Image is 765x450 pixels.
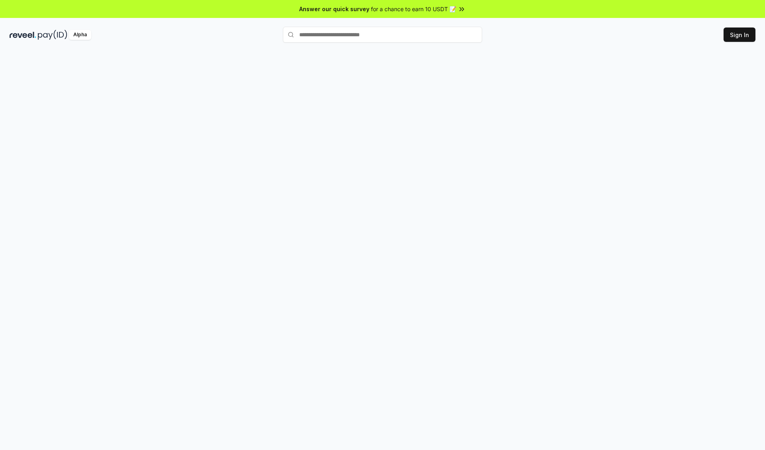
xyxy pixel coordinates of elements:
img: reveel_dark [10,30,36,40]
img: pay_id [38,30,67,40]
span: Answer our quick survey [299,5,369,13]
span: for a chance to earn 10 USDT 📝 [371,5,456,13]
div: Alpha [69,30,91,40]
button: Sign In [724,28,755,42]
